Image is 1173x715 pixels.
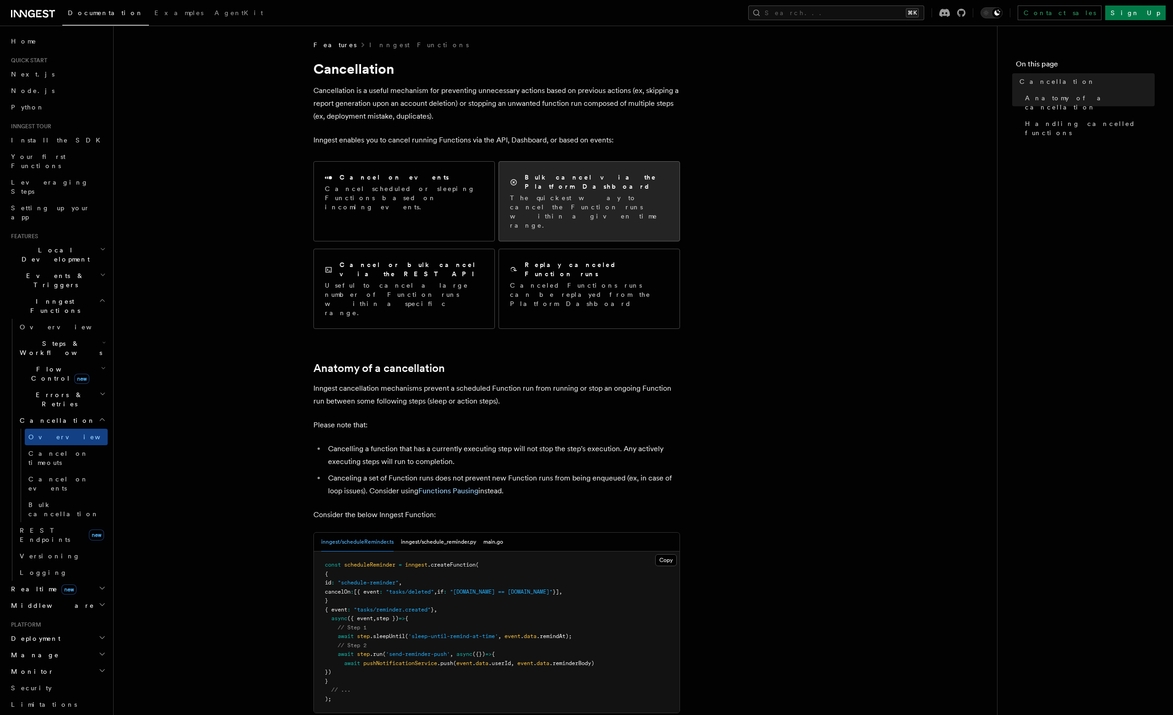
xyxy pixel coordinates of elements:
[7,271,100,289] span: Events & Triggers
[370,651,383,657] span: .run
[7,319,108,581] div: Inngest Functions
[344,660,360,666] span: await
[7,647,108,663] button: Manage
[25,429,108,445] a: Overview
[313,419,680,431] p: Please note that:
[89,529,104,540] span: new
[313,84,680,123] p: Cancellation is a useful mechanism for preventing unnecessary actions based on previous actions (...
[347,615,373,622] span: ({ event
[16,564,108,581] a: Logging
[434,606,437,613] span: ,
[510,193,669,230] p: The quickest way to cancel the Function runs within a given time range.
[338,642,367,649] span: // Step 2
[401,533,476,551] button: inngest/schedule_reminder.py
[434,589,437,595] span: ,
[7,634,60,643] span: Deployment
[25,497,108,522] a: Bulk cancellation
[7,597,108,614] button: Middleware
[7,33,108,49] a: Home
[74,374,89,384] span: new
[7,246,100,264] span: Local Development
[313,161,495,241] a: Cancel on eventsCancel scheduled or sleeping Functions based on incoming events.
[354,606,431,613] span: "tasks/reminder.created"
[321,533,394,551] button: inngest/scheduleReminder.ts
[483,533,503,551] button: main.go
[331,687,351,693] span: // ...
[209,3,269,25] a: AgentKit
[537,660,549,666] span: data
[344,562,395,568] span: scheduleReminder
[511,660,514,666] span: ,
[748,5,924,20] button: Search...⌘K
[450,589,553,595] span: "[DOMAIN_NAME] == [DOMAIN_NAME]"
[7,82,108,99] a: Node.js
[399,615,405,622] span: =>
[517,660,533,666] span: event
[11,87,55,94] span: Node.js
[437,589,444,595] span: if
[313,40,356,49] span: Features
[331,579,334,586] span: :
[325,571,328,577] span: {
[1025,119,1155,137] span: Handling cancelled functions
[453,660,456,666] span: (
[510,281,669,308] p: Canceled Functions runs can be replayed from the Platform Dashboard
[61,584,77,595] span: new
[154,9,203,16] span: Examples
[7,297,99,315] span: Inngest Functions
[313,382,680,408] p: Inngest cancellation mechanisms prevent a scheduled Function run from running or stop an ongoing ...
[7,621,41,628] span: Platform
[340,173,449,182] h2: Cancel on events
[7,66,108,82] a: Next.js
[7,293,108,319] button: Inngest Functions
[7,663,108,680] button: Monitor
[331,615,347,622] span: async
[504,633,521,639] span: event
[1016,59,1155,73] h4: On this page
[20,552,80,560] span: Versioning
[149,3,209,25] a: Examples
[325,579,331,586] span: id
[472,660,476,666] span: .
[338,633,354,639] span: await
[488,660,511,666] span: .userId
[347,606,351,613] span: :
[313,60,680,77] h1: Cancellation
[16,387,108,412] button: Errors & Retries
[11,37,37,46] span: Home
[399,579,402,586] span: ,
[313,508,680,521] p: Consider the below Inngest Function:
[11,136,106,144] span: Install the SDK
[405,615,408,622] span: {
[655,554,677,566] button: Copy
[524,633,537,639] span: data
[325,184,483,212] p: Cancel scheduled or sleeping Functions based on incoming events.
[1021,115,1155,141] a: Handling cancelled functions
[340,260,483,278] h2: Cancel or bulk cancel via the REST API
[472,651,485,657] span: ({})
[338,624,367,631] span: // Step 1
[485,651,492,657] span: =>
[16,390,99,409] span: Errors & Retries
[354,589,379,595] span: [{ event
[476,660,488,666] span: data
[325,597,328,604] span: }
[11,71,55,78] span: Next.js
[405,633,408,639] span: (
[7,123,51,130] span: Inngest tour
[418,486,478,495] a: Functions Pausing
[7,696,108,713] a: Limitations
[1105,5,1166,20] a: Sign Up
[7,581,108,597] button: Realtimenew
[499,249,680,329] a: Replay canceled Function runsCanceled Functions runs can be replayed from the Platform Dashboard
[1020,77,1095,86] span: Cancellation
[16,548,108,564] a: Versioning
[431,606,434,613] span: }
[25,471,108,497] a: Cancel on events
[408,633,498,639] span: 'sleep-until-remind-at-time'
[906,8,919,17] kbd: ⌘K
[20,569,67,576] span: Logging
[7,650,59,660] span: Manage
[553,589,559,595] span: }]
[7,174,108,200] a: Leveraging Steps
